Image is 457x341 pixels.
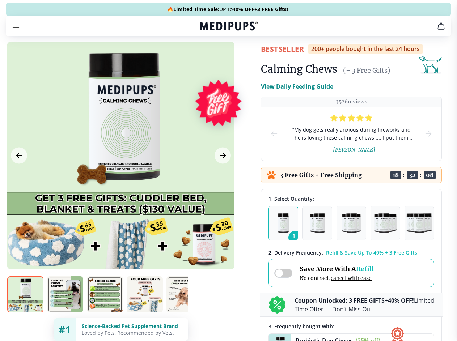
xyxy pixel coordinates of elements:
img: Pack of 1 - Natural Dog Supplements [278,213,289,233]
img: Pack of 2 - Natural Dog Supplements [310,213,325,233]
p: 3526 reviews [336,98,367,105]
button: burger-menu [12,22,20,30]
button: next-slide [424,107,433,161]
span: 08 [424,171,436,179]
span: cancel with ease [331,275,372,281]
span: — [PERSON_NAME] [327,146,375,153]
div: 1. Select Quantity: [268,195,434,202]
h1: Calming Chews [261,63,337,76]
img: Pack of 3 - Natural Dog Supplements [342,213,361,233]
span: 2 . Delivery Frequency: [268,249,323,256]
div: Science-Backed Pet Supplement Brand [82,323,182,329]
button: cart [432,17,450,35]
p: View Daily Feeding Guide [261,82,333,91]
span: BestSeller [261,44,304,54]
span: 1 [288,231,302,244]
img: Calming Chews | Natural Dog Supplements [47,276,83,312]
button: 1 [268,206,298,240]
span: (+ 3 Free Gifts) [343,66,390,74]
img: Calming Chews | Natural Dog Supplements [166,276,203,312]
span: No contract, [300,275,374,281]
span: : [420,171,422,179]
span: 18 [390,171,401,179]
b: Coupon Unlocked: 3 FREE GIFTS [295,297,385,304]
span: Save More With A [300,265,374,273]
img: Calming Chews | Natural Dog Supplements [127,276,163,312]
span: 32 [407,171,418,179]
img: Calming Chews | Natural Dog Supplements [87,276,123,312]
span: “ My dog gets really anxious during fireworks and he is loving these calming chews .... I put the... [290,126,412,142]
b: 40% OFF! [388,297,414,304]
img: Pack of 4 - Natural Dog Supplements [374,213,396,233]
button: prev-slide [270,107,279,161]
p: 3 Free Gifts + Free Shipping [280,171,362,179]
img: Pack of 5 - Natural Dog Supplements [406,213,432,233]
div: Loved by Pets, Recommended by Vets. [82,329,182,336]
a: Medipups [200,21,258,33]
span: 🔥 UP To + [167,6,288,13]
span: 3 . Frequently bought with: [268,323,334,330]
span: Refill [356,265,374,273]
span: : [403,171,405,179]
p: + Limited Time Offer — Don’t Miss Out! [295,296,434,314]
div: 200+ people bought in the last 24 hours [308,44,423,54]
span: #1 [59,323,71,336]
button: Next Image [215,148,231,164]
button: Previous Image [11,148,27,164]
img: Calming Chews | Natural Dog Supplements [7,276,43,312]
span: Refill & Save Up To 40% + 3 Free Gifts [326,249,417,256]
